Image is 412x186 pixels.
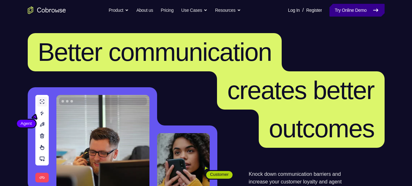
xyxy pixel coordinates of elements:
span: outcomes [269,114,374,143]
span: creates better [227,76,374,104]
button: Use Cases [181,4,207,17]
span: Better communication [38,38,272,66]
a: Pricing [161,4,173,17]
span: / [302,6,304,14]
a: Go to the home page [28,6,66,14]
a: Log In [288,4,300,17]
button: Product [109,4,129,17]
button: Resources [215,4,241,17]
a: About us [136,4,153,17]
a: Try Online Demo [329,4,384,17]
a: Register [306,4,322,17]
